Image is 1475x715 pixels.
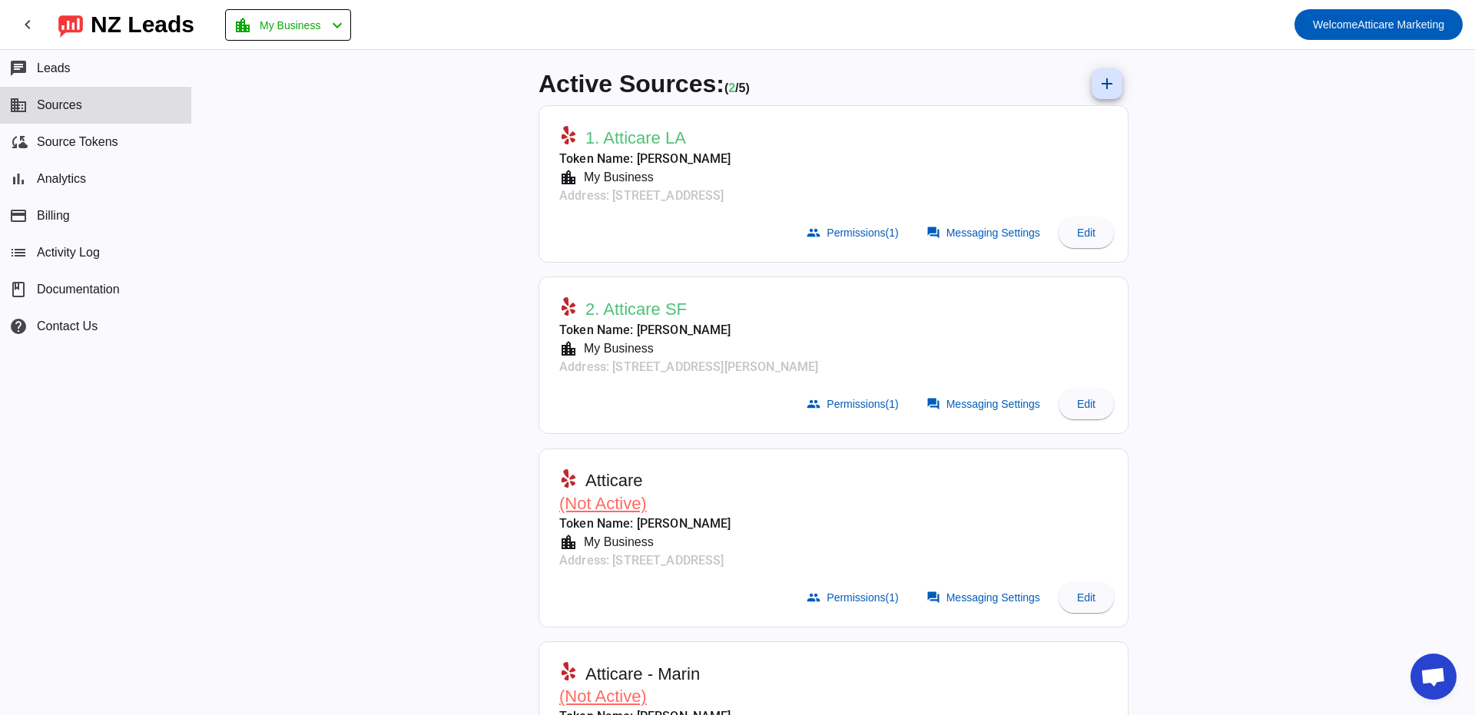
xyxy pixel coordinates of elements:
[827,398,898,410] span: Permissions
[1410,654,1457,700] a: Open chat
[739,81,750,94] span: Total
[559,551,731,570] mat-card-subtitle: Address: [STREET_ADDRESS]
[797,217,910,248] button: Permissions(1)
[946,227,1040,239] span: Messaging Settings
[1059,582,1114,613] button: Edit
[585,127,686,149] span: 1. Atticare LA
[559,187,731,205] mat-card-subtitle: Address: [STREET_ADDRESS]
[926,226,940,240] mat-icon: forum
[539,70,724,98] span: Active Sources:
[917,217,1052,248] button: Messaging Settings
[728,81,735,94] span: Working
[1077,591,1095,604] span: Edit
[260,15,320,36] span: My Business
[578,168,654,187] div: My Business
[9,207,28,225] mat-icon: payment
[37,61,71,75] span: Leads
[585,664,700,685] span: Atticare - Marin
[807,226,820,240] mat-icon: group
[9,317,28,336] mat-icon: help
[559,494,647,513] span: (Not Active)
[1077,398,1095,410] span: Edit
[1059,217,1114,248] button: Edit
[807,397,820,411] mat-icon: group
[37,246,100,260] span: Activity Log
[1059,389,1114,419] button: Edit
[58,12,83,38] img: logo
[559,339,578,358] mat-icon: location_city
[559,150,731,168] mat-card-subtitle: Token Name: [PERSON_NAME]
[585,299,687,320] span: 2. Atticare SF
[9,133,28,151] mat-icon: cloud_sync
[37,135,118,149] span: Source Tokens
[225,9,351,41] button: My Business
[9,243,28,262] mat-icon: list
[9,59,28,78] mat-icon: chat
[946,398,1040,410] span: Messaging Settings
[37,172,86,186] span: Analytics
[234,16,252,35] mat-icon: location_city
[886,591,899,604] span: (1)
[559,687,647,706] span: (Not Active)
[559,321,818,339] mat-card-subtitle: Token Name: [PERSON_NAME]
[735,81,738,94] span: /
[37,319,98,333] span: Contact Us
[917,389,1052,419] button: Messaging Settings
[926,591,940,604] mat-icon: forum
[559,168,578,187] mat-icon: location_city
[91,14,194,35] div: NZ Leads
[578,339,654,358] div: My Business
[946,591,1040,604] span: Messaging Settings
[1294,9,1463,40] button: WelcomeAtticare Marketing
[37,209,70,223] span: Billing
[559,358,818,376] mat-card-subtitle: Address: [STREET_ADDRESS][PERSON_NAME]
[9,96,28,114] mat-icon: business
[797,389,910,419] button: Permissions(1)
[578,533,654,551] div: My Business
[1077,227,1095,239] span: Edit
[886,398,899,410] span: (1)
[18,15,37,34] mat-icon: chevron_left
[9,280,28,299] span: book
[886,227,899,239] span: (1)
[37,283,120,296] span: Documentation
[559,515,731,533] mat-card-subtitle: Token Name: [PERSON_NAME]
[807,591,820,604] mat-icon: group
[1313,18,1357,31] span: Welcome
[926,397,940,411] mat-icon: forum
[724,81,728,94] span: (
[37,98,82,112] span: Sources
[559,533,578,551] mat-icon: location_city
[9,170,28,188] mat-icon: bar_chart
[1098,74,1116,93] mat-icon: add
[1313,14,1444,35] span: Atticare Marketing
[797,582,910,613] button: Permissions(1)
[328,16,346,35] mat-icon: chevron_left
[827,591,898,604] span: Permissions
[585,470,643,492] span: Atticare
[917,582,1052,613] button: Messaging Settings
[827,227,898,239] span: Permissions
